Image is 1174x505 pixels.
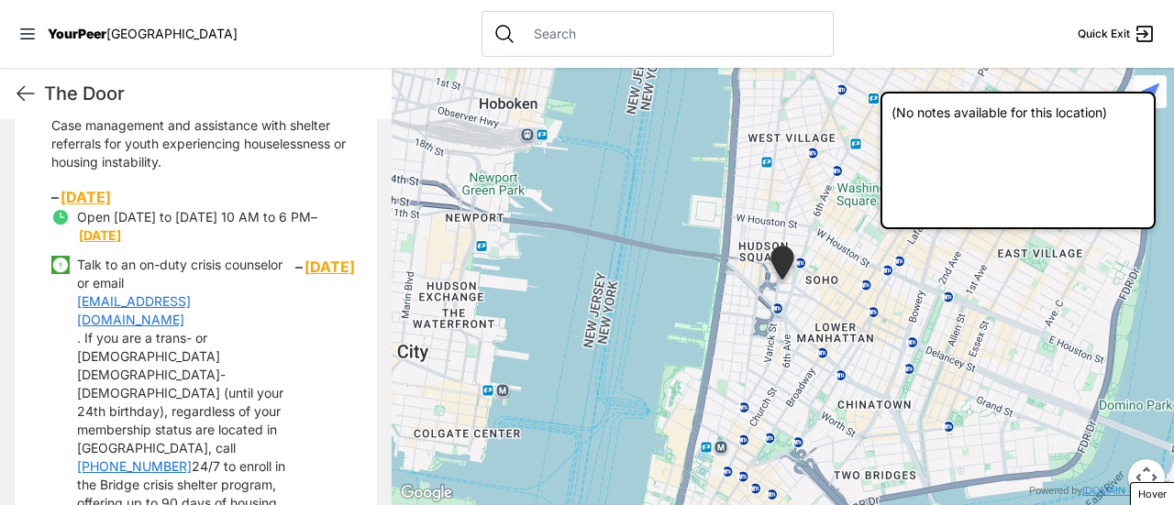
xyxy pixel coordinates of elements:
a: [DATE] [79,227,121,243]
div: Powered by [1029,483,1163,499]
a: [DATE] [61,188,111,206]
h1: The Door [44,81,377,106]
img: Google [396,481,457,505]
a: [EMAIL_ADDRESS][DOMAIN_NAME] [77,292,295,329]
a: [PHONE_NUMBER] [77,457,192,476]
input: Search [523,25,822,43]
span: Quick Exit [1078,27,1130,41]
span: Open [DATE] to [DATE] 10 AM to 6 PM [77,209,311,225]
div: Main Location, SoHo, DYCD Youth Drop-in Center [767,246,798,287]
p: – [77,208,355,245]
span: YourPeer [48,26,106,41]
a: [DOMAIN_NAME] [1082,485,1163,496]
span: [GEOGRAPHIC_DATA] [106,26,238,41]
p: Case management and assistance with shelter referrals for youth experiencing houselessness or hou... [51,116,355,171]
div: (No notes available for this location) [880,92,1156,229]
a: Open this area in Google Maps (opens a new window) [396,481,457,505]
a: Quick Exit [1078,23,1156,45]
button: Map camera controls [1128,459,1165,496]
a: YourPeer[GEOGRAPHIC_DATA] [48,28,238,39]
a: [DATE] [305,256,355,278]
